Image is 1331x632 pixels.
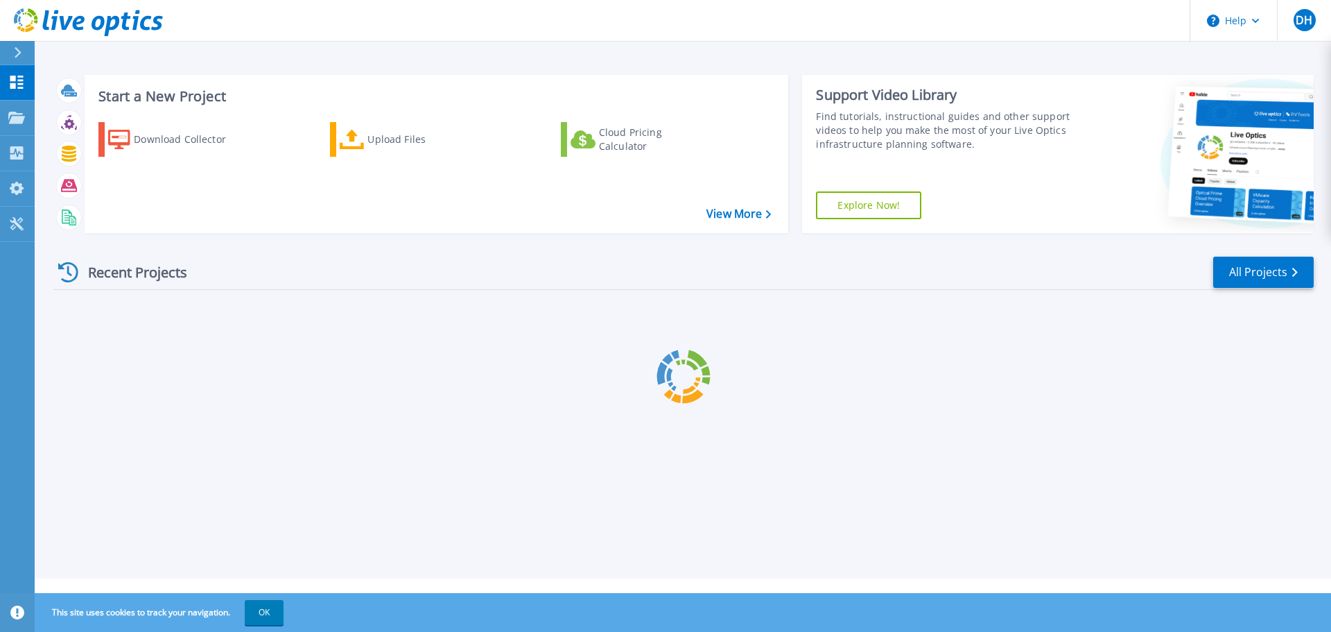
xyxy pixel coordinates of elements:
div: Upload Files [367,126,478,153]
a: Explore Now! [816,191,921,219]
div: Download Collector [134,126,245,153]
a: Download Collector [98,122,253,157]
span: This site uses cookies to track your navigation. [38,600,284,625]
span: DH [1296,15,1312,26]
a: View More [706,207,771,221]
a: Cloud Pricing Calculator [561,122,715,157]
a: All Projects [1213,257,1314,288]
h3: Start a New Project [98,89,771,104]
div: Support Video Library [816,86,1077,104]
button: OK [245,600,284,625]
div: Cloud Pricing Calculator [599,126,710,153]
div: Find tutorials, instructional guides and other support videos to help you make the most of your L... [816,110,1077,151]
div: Recent Projects [53,255,206,289]
a: Upload Files [330,122,485,157]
